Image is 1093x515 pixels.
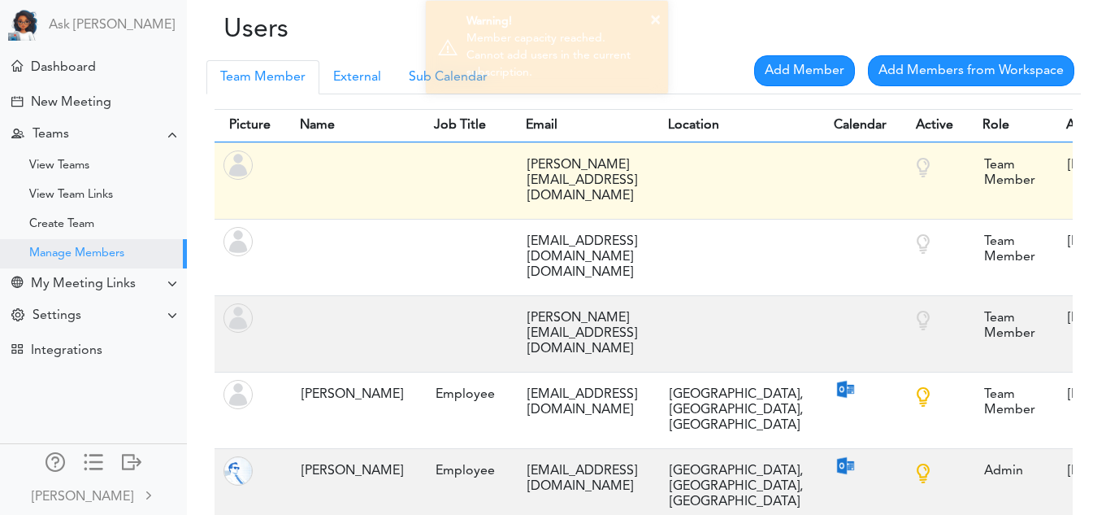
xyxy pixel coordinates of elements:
[519,303,645,365] div: [PERSON_NAME][EMAIL_ADDRESS][DOMAIN_NAME]
[215,109,285,142] th: Picture
[653,109,819,142] th: Location
[31,277,136,292] div: My Meeting Links
[46,452,65,469] div: Manage Members and Externals
[223,227,253,256] img: user-off.png
[223,456,253,486] img: 9k=
[84,452,103,475] a: Change side menu
[31,95,111,111] div: New Meeting
[32,487,133,507] div: [PERSON_NAME]
[2,477,185,513] a: [PERSON_NAME]
[29,220,94,229] div: Create Team
[285,109,419,142] th: Name
[901,109,968,142] th: Active
[976,379,1043,426] div: Team Member
[519,150,645,212] div: [PERSON_NAME][EMAIL_ADDRESS][DOMAIN_NAME]
[223,151,253,180] img: user-off.png
[819,109,901,142] th: Calendar
[33,127,69,142] div: Teams
[976,150,1043,197] div: Team Member
[223,303,253,333] img: user-off.png
[968,109,1052,142] th: Role
[84,452,103,469] div: Show only icons
[519,226,645,289] div: [EMAIL_ADDRESS][DOMAIN_NAME][DOMAIN_NAME]
[293,379,411,411] div: [PERSON_NAME]
[419,109,511,142] th: Job Title
[976,226,1043,273] div: Team Member
[650,8,661,33] button: ×
[29,162,89,170] div: View Teams
[519,379,645,426] div: [EMAIL_ADDRESS][DOMAIN_NAME]
[223,380,253,409] img: user-off.png
[976,303,1043,350] div: Team Member
[293,456,411,487] div: [PERSON_NAME]
[122,452,141,469] div: Log out
[11,96,23,107] div: Creating Meeting
[466,13,656,30] div: Warning!
[519,456,645,503] div: [EMAIL_ADDRESS][DOMAIN_NAME]
[11,343,23,355] div: TEAMCAL AI Workflow Apps
[661,379,811,442] div: [GEOGRAPHIC_DATA], [GEOGRAPHIC_DATA], [GEOGRAPHIC_DATA]
[511,109,653,142] th: Email
[29,250,124,258] div: Manage Members
[835,379,856,399] img: outlook-calendar.png
[835,456,856,476] img: outlook-calendar.png
[11,308,24,324] div: Change Settings
[29,191,113,199] div: View Team Links
[427,456,503,487] div: Employee
[33,308,81,324] div: Settings
[466,30,656,81] div: Member capacity reached. Cannot add users in the current subscription.
[31,343,102,359] div: Integrations
[976,456,1043,487] div: Admin
[427,379,503,411] div: Employee
[11,277,23,292] div: Share Meeting Link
